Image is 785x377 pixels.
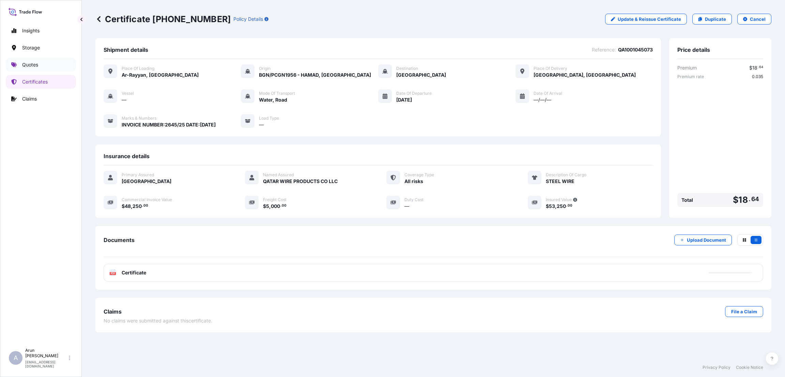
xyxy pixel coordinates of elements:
span: 250 [133,204,142,209]
span: Primary Assured [122,172,154,178]
span: Premium [677,64,697,71]
span: . [280,205,281,207]
span: — [259,121,264,128]
span: Insured Value [546,197,572,202]
span: 53 [549,204,555,209]
span: Place of Loading [122,66,154,71]
span: Mode of Transport [259,91,295,96]
span: Place of Delivery [534,66,567,71]
span: . [142,205,143,207]
a: Duplicate [692,14,732,25]
span: Duty Cost [404,197,424,202]
p: [EMAIL_ADDRESS][DOMAIN_NAME] [25,360,67,368]
a: File a Claim [725,306,763,317]
a: Quotes [6,58,76,72]
span: Named Assured [263,172,294,178]
span: 5 [266,204,269,209]
p: Upload Document [687,237,726,243]
a: Cookie Notice [736,365,763,370]
span: — [122,96,126,103]
span: , [131,204,133,209]
span: . [566,205,567,207]
span: Water, Road [259,96,287,103]
span: Total [681,197,693,203]
a: Privacy Policy [703,365,730,370]
span: , [269,204,271,209]
span: $ [749,65,752,70]
button: Cancel [737,14,771,25]
span: Load Type [259,116,279,121]
span: 0.035 [752,74,763,79]
button: Upload Document [674,235,732,245]
span: STEEL WIRE [546,178,574,185]
span: 00 [282,205,287,207]
span: A [14,355,18,361]
p: Claims [22,95,37,102]
a: Claims [6,92,76,106]
span: No claims were submitted against this certificate . [104,317,212,324]
span: Destination [396,66,418,71]
span: $ [546,204,549,209]
span: Shipment details [104,46,148,53]
p: Policy Details [233,16,263,22]
span: [GEOGRAPHIC_DATA] [122,178,171,185]
span: Date of Arrival [534,91,562,96]
span: Documents [104,237,135,243]
p: Certificate [PHONE_NUMBER] [95,14,231,25]
p: Storage [22,44,40,51]
a: Insights [6,24,76,37]
span: 64 [759,66,763,69]
span: —/—/— [534,96,551,103]
span: . [758,66,759,69]
span: 64 [751,197,759,201]
span: $ [263,204,266,209]
span: All risks [404,178,423,185]
span: Price details [677,46,710,53]
p: Quotes [22,61,38,68]
span: [GEOGRAPHIC_DATA] [396,72,446,78]
span: Marks & Numbers [122,116,156,121]
span: Coverage Type [404,172,434,178]
span: — [404,203,409,210]
span: , [555,204,557,209]
span: 00 [568,205,572,207]
span: 00 [143,205,148,207]
span: Claims [104,308,122,315]
span: Commercial Invoice Value [122,197,172,202]
span: Vessel [122,91,134,96]
span: QA1001045073 [618,46,653,53]
span: 18 [738,196,748,204]
span: Insurance details [104,153,150,160]
span: Reference : [592,46,616,53]
span: Description Of Cargo [546,172,586,178]
span: $ [733,196,738,204]
p: Arun [PERSON_NAME] [25,348,67,359]
span: Date of Departure [396,91,432,96]
span: Premium rate [677,74,704,79]
span: BGN/PCGN1956 - HAMAD, [GEOGRAPHIC_DATA] [259,72,371,78]
p: Update & Reissue Certificate [618,16,681,22]
span: Certificate [122,269,146,276]
span: QATAR WIRE PRODUCTS CO LLC [263,178,338,185]
span: 000 [271,204,280,209]
span: $ [122,204,125,209]
span: Ar-Rayyan, [GEOGRAPHIC_DATA] [122,72,199,78]
p: File a Claim [731,308,757,315]
span: 18 [752,65,757,70]
a: Certificates [6,75,76,89]
span: [DATE] [396,96,412,103]
text: PDF [111,272,115,275]
span: INVOICE NUMBER:2645/25 DATE:[DATE] [122,121,216,128]
span: Origin [259,66,271,71]
p: Insights [22,27,40,34]
p: Duplicate [705,16,726,22]
span: Freight Cost [263,197,287,202]
p: Cancel [750,16,766,22]
span: [GEOGRAPHIC_DATA], [GEOGRAPHIC_DATA] [534,72,636,78]
span: 250 [557,204,566,209]
a: Update & Reissue Certificate [605,14,687,25]
span: 48 [125,204,131,209]
p: Certificates [22,78,48,85]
